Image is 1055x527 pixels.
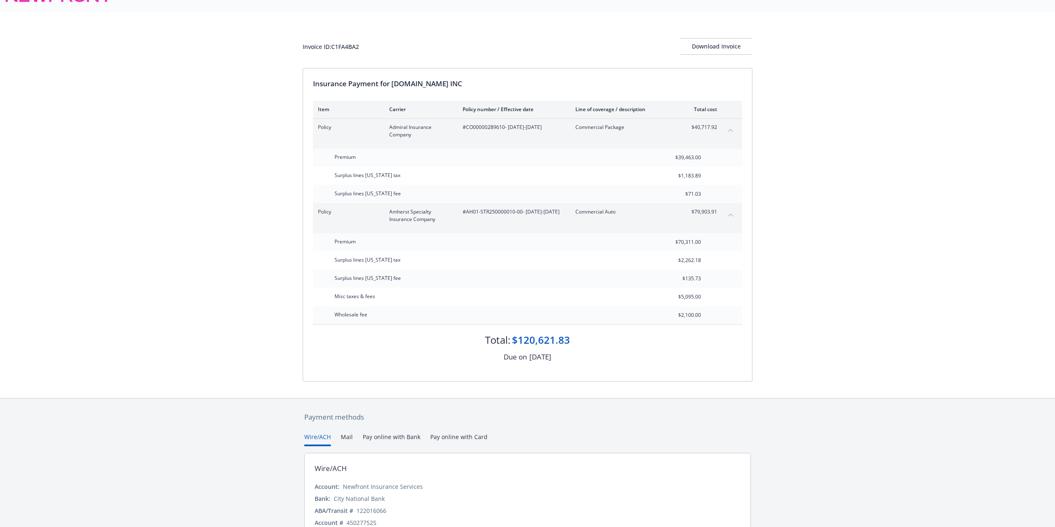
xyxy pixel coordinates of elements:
[389,124,449,138] span: Admiral Insurance Company
[724,208,737,221] button: collapse content
[724,124,737,137] button: collapse content
[389,208,449,223] span: Amherst Specialty Insurance Company
[485,333,510,347] div: Total:
[430,432,487,446] button: Pay online with Card
[315,518,343,527] div: Account #
[389,106,449,113] div: Carrier
[529,352,551,362] div: [DATE]
[335,172,400,179] span: Surplus lines [US_STATE] tax
[680,38,752,55] button: Download Invoice
[652,170,706,182] input: 0.00
[575,208,673,216] span: Commercial Auto
[686,208,717,216] span: $79,903.91
[315,482,340,491] div: Account:
[341,432,353,446] button: Mail
[512,333,570,347] div: $120,621.83
[686,124,717,131] span: $40,717.92
[335,153,356,160] span: Premium
[315,463,347,474] div: Wire/ACH
[347,518,376,527] div: 450277525
[652,309,706,321] input: 0.00
[680,39,752,54] div: Download Invoice
[335,190,401,197] span: Surplus lines [US_STATE] fee
[575,124,673,131] span: Commercial Package
[304,412,751,423] div: Payment methods
[686,106,717,113] div: Total cost
[318,208,376,216] span: Policy
[652,236,706,248] input: 0.00
[652,188,706,200] input: 0.00
[335,274,401,282] span: Surplus lines [US_STATE] fee
[313,78,742,89] div: Insurance Payment for [DOMAIN_NAME] INC
[357,506,386,515] div: 122016066
[343,482,423,491] div: Newfront Insurance Services
[652,254,706,267] input: 0.00
[652,291,706,303] input: 0.00
[313,203,742,228] div: PolicyAmherst Specialty Insurance Company#AH01-STR250000010-00- [DATE]-[DATE]Commercial Auto$79,9...
[652,272,706,285] input: 0.00
[335,293,375,300] span: Misc taxes & fees
[335,311,367,318] span: Wholesale fee
[335,238,356,245] span: Premium
[463,106,562,113] div: Policy number / Effective date
[334,494,385,503] div: City National Bank
[575,106,673,113] div: Line of coverage / description
[318,124,376,131] span: Policy
[315,494,330,503] div: Bank:
[313,119,742,143] div: PolicyAdmiral Insurance Company#CO00000289610- [DATE]-[DATE]Commercial Package$40,717.92collapse ...
[304,432,331,446] button: Wire/ACH
[335,256,400,263] span: Surplus lines [US_STATE] tax
[652,151,706,164] input: 0.00
[463,124,562,131] span: #CO00000289610 - [DATE]-[DATE]
[315,506,353,515] div: ABA/Transit #
[504,352,527,362] div: Due on
[463,208,562,216] span: #AH01-STR250000010-00 - [DATE]-[DATE]
[363,432,420,446] button: Pay online with Bank
[303,42,359,51] div: Invoice ID: C1FA4BA2
[318,106,376,113] div: Item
